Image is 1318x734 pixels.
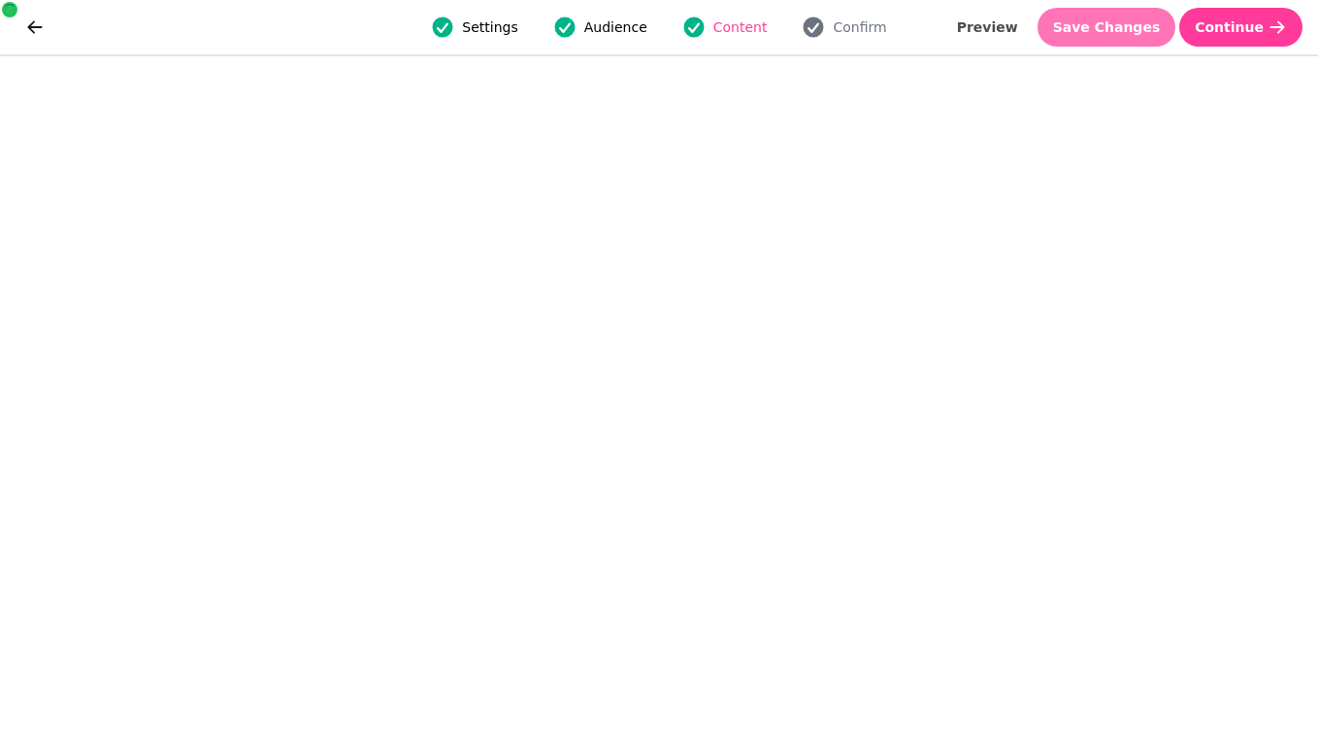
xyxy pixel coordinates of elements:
span: Audience [584,17,647,37]
span: Save Changes [1053,20,1161,34]
span: Settings [462,17,517,37]
button: Continue [1179,8,1302,47]
span: Preview [957,20,1018,34]
span: Continue [1195,20,1264,34]
span: Content [713,17,768,37]
button: Preview [941,8,1034,47]
span: Confirm [833,17,886,37]
button: Save Changes [1038,8,1176,47]
button: go back [16,8,54,47]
